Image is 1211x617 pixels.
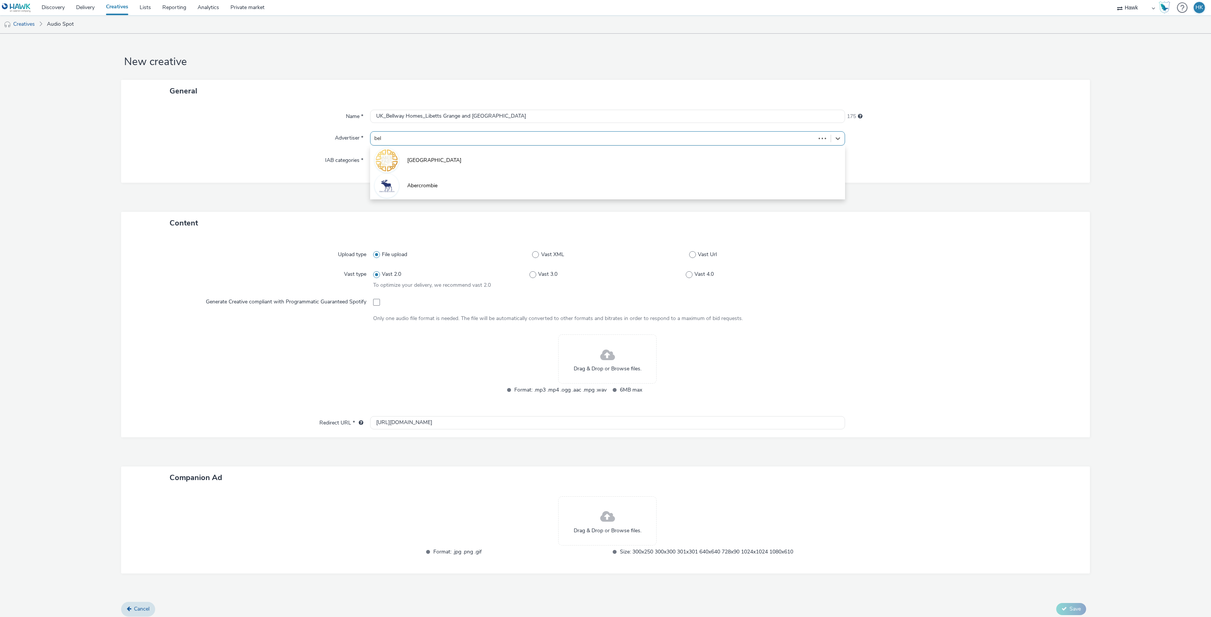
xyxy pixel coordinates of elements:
span: Vast Url [698,251,717,258]
div: URL will be used as a validation URL with some SSPs and it will be the redirection URL of your cr... [355,419,363,427]
span: To optimize your delivery, we recommend vast 2.0 [373,281,491,289]
img: undefined Logo [2,3,31,12]
span: Format: .jpg .png .gif [433,547,607,556]
span: File upload [382,251,407,258]
img: Hawk Academy [1159,2,1170,14]
img: Abercrombie [376,175,398,197]
span: Size: 300x250 300x300 301x301 640x640 728x90 1024x1024 1080x610 [620,547,793,556]
div: HK [1195,2,1203,13]
span: [GEOGRAPHIC_DATA] [407,157,461,164]
label: Redirect URL * [316,416,366,427]
label: Generate Creative compliant with Programmatic Guaranteed Spotify [203,295,369,306]
span: Abercrombie [407,182,437,190]
label: Upload type [335,248,369,258]
a: Audio Spot [43,15,78,33]
button: Save [1056,603,1086,615]
label: Name * [343,110,366,120]
span: Vast 2.0 [382,270,401,278]
input: url... [370,416,845,429]
img: Aber Falls [376,149,398,171]
div: Maximum 255 characters [858,113,862,120]
label: Vast type [341,267,369,278]
span: General [170,86,197,96]
span: Format: .mp3 .mp4 .ogg .aac .mpg .wav [514,385,607,394]
span: Drag & Drop or Browse files. [574,365,641,373]
label: Advertiser * [332,131,366,142]
span: Cancel [134,605,149,612]
span: Vast 4.0 [694,270,714,278]
span: Drag & Drop or Browse files. [574,527,641,535]
div: Only one audio file format is needed. The file will be automatically converted to other formats a... [373,315,842,322]
span: Companion Ad [170,472,222,483]
a: Hawk Academy [1159,2,1173,14]
input: Name [370,110,845,123]
span: Vast XML [541,251,564,258]
span: Content [170,218,198,228]
span: Save [1069,605,1081,612]
span: Vast 3.0 [538,270,557,278]
h1: New creative [121,55,1090,69]
span: 175 [847,113,856,120]
img: audio [4,21,11,28]
label: IAB categories * [322,154,366,164]
span: 6MB max [620,385,712,394]
a: Cancel [121,602,155,616]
